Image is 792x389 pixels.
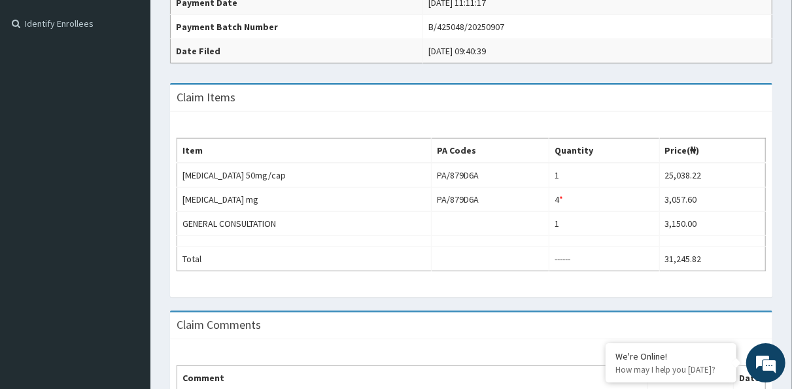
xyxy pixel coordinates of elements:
td: 1 [549,163,659,188]
h3: Claim Items [177,92,235,103]
td: PA/879D6A [431,188,549,212]
td: 3,057.60 [659,188,765,212]
div: B/425048/20250907 [428,20,504,33]
td: GENERAL CONSULTATION [177,212,432,236]
td: [MEDICAL_DATA] mg [177,188,432,212]
textarea: Type your message and hit 'Enter' [7,254,249,300]
td: 3,150.00 [659,212,765,236]
p: How may I help you today? [615,364,727,375]
td: PA/879D6A [431,163,549,188]
td: 4 [549,188,659,212]
div: [DATE] 09:40:39 [428,44,486,58]
div: Minimize live chat window [215,7,246,38]
td: 25,038.22 [659,163,765,188]
th: Item [177,139,432,163]
div: We're Online! [615,350,727,362]
th: Payment Batch Number [171,15,423,39]
div: Chat with us now [68,73,220,90]
td: 31,245.82 [659,247,765,271]
span: We're online! [76,113,181,245]
h3: Claim Comments [177,319,261,331]
td: 1 [549,212,659,236]
td: [MEDICAL_DATA] 50mg/cap [177,163,432,188]
th: Price(₦) [659,139,765,163]
th: PA Codes [431,139,549,163]
td: Total [177,247,432,271]
img: d_794563401_company_1708531726252_794563401 [24,65,53,98]
td: ------ [549,247,659,271]
th: Quantity [549,139,659,163]
th: Date Filed [171,39,423,63]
